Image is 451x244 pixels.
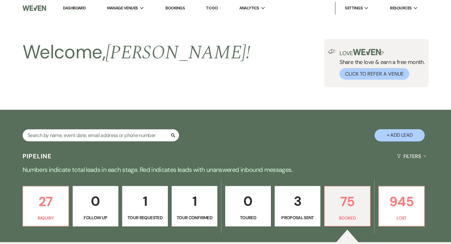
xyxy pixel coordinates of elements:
span: Resources [390,5,412,11]
div: Share the love & earn a free month. [336,49,425,80]
p: 3 [279,191,316,212]
img: loud-speaker-illustration.svg [328,49,336,54]
a: 1Tour Confirmed [172,186,217,227]
a: 0Follow Up [73,186,118,227]
a: 1Tour Requested [122,186,168,227]
a: 0Toured [225,186,271,227]
p: 1 [126,191,164,212]
a: 945Lost [378,186,425,227]
p: 0 [77,191,114,212]
p: Love ? [340,49,425,56]
p: 0 [229,191,267,212]
p: 945 [383,191,420,212]
a: 3Proposal Sent [275,186,320,227]
span: Settings [345,5,363,11]
h2: Welcome, [23,39,250,66]
p: 27 [27,191,65,212]
a: 75Booked [324,186,371,227]
h3: Pipeline [23,152,52,161]
button: + Add Lead [375,129,425,141]
span: Manage Venues [107,5,138,11]
button: Click to Refer a Venue [340,68,409,80]
p: Lost [383,215,420,221]
p: Tour Confirmed [176,214,213,221]
a: Dashboard [63,5,86,11]
p: Tour Requested [126,214,164,221]
p: 1 [176,191,213,212]
p: Booked [329,215,366,221]
input: Search by name, event date, email address or phone number [23,129,179,141]
p: Follow Up [77,214,114,221]
a: Bookings [165,5,185,11]
p: Toured [229,214,267,221]
img: Weven Logo [23,2,46,15]
p: Proposal Sent [279,214,316,221]
button: Filters [394,148,428,165]
span: [PERSON_NAME] ! [106,38,250,67]
a: 27Inquiry [23,186,69,227]
p: Inquiry [27,215,65,221]
span: Analytics [239,5,259,11]
img: weven-logo-green.svg [353,49,381,55]
a: To Do [206,5,218,11]
p: 75 [329,191,366,212]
